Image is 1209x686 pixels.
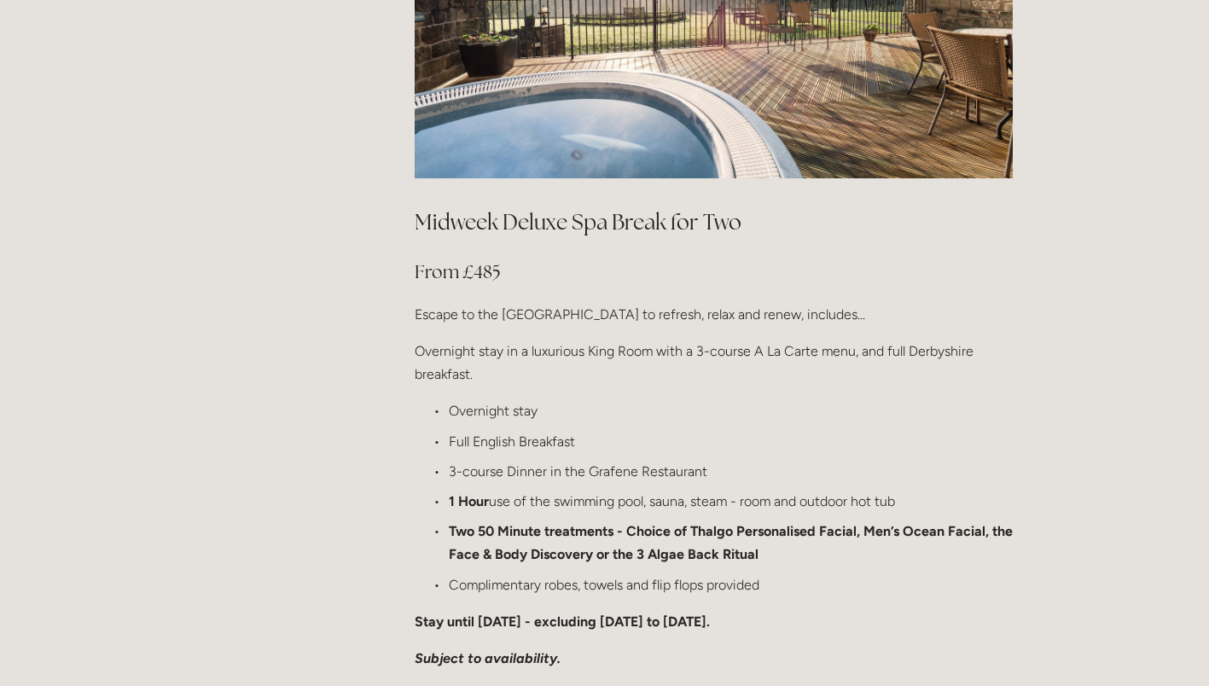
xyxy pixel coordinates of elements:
[415,340,1013,386] p: Overnight stay in a luxurious King Room with a 3-course A La Carte menu, and full Derbyshire brea...
[449,399,1013,422] p: Overnight stay
[415,255,1013,289] h3: From £485
[415,650,561,666] em: Subject to availability.
[415,207,1013,237] h2: Midweek Deluxe Spa Break for Two
[449,460,1013,483] p: 3-course Dinner in the Grafene Restaurant
[449,573,1013,596] p: Complimentary robes, towels and flip flops provided
[415,613,710,630] strong: Stay until [DATE] - excluding [DATE] to [DATE].
[449,523,1016,562] strong: Two 50 Minute treatments - Choice of Thalgo Personalised Facial, Men’s Ocean Facial, the Face & B...
[415,303,1013,326] p: Escape to the [GEOGRAPHIC_DATA] to refresh, relax and renew, includes...
[449,493,489,509] strong: 1 Hour
[449,430,1013,453] p: Full English Breakfast
[449,490,1013,513] p: use of the swimming pool, sauna, steam - room and outdoor hot tub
